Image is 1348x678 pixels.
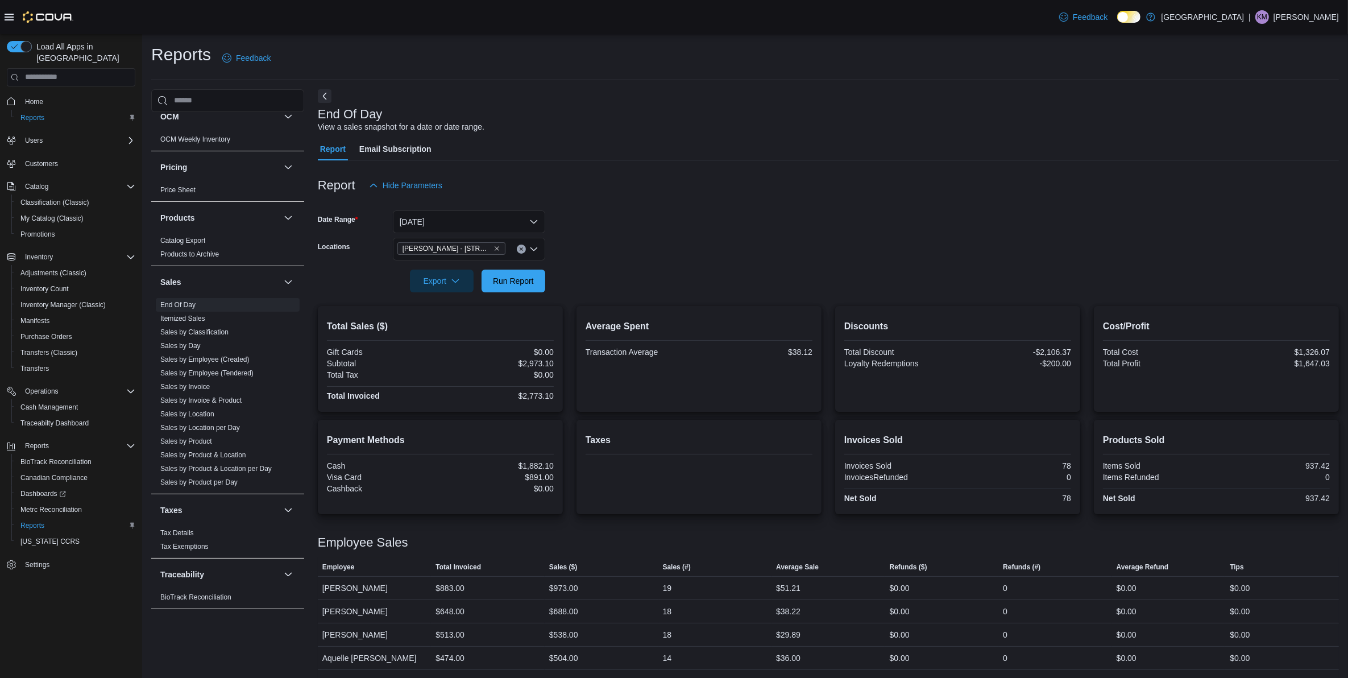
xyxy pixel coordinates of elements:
a: Transfers [16,362,53,375]
div: $1,882.10 [442,461,554,470]
span: Transfers [16,362,135,375]
span: Inventory Count [20,284,69,293]
span: Tax Details [160,528,194,538]
div: $0.00 [1230,628,1250,642]
span: Settings [25,560,49,569]
a: Sales by Product [160,437,212,445]
a: OCM Weekly Inventory [160,135,230,143]
div: Traceability [151,590,304,609]
div: $0.00 [1117,581,1137,595]
button: Reports [2,438,140,454]
button: Sales [160,276,279,288]
span: Sales by Day [160,341,201,350]
button: Cash Management [11,399,140,415]
span: Hide Parameters [383,180,442,191]
div: Loyalty Redemptions [844,359,956,368]
h2: Discounts [844,320,1071,333]
span: [US_STATE] CCRS [20,537,80,546]
button: Operations [2,383,140,399]
div: View a sales snapshot for a date or date range. [318,121,484,133]
button: Classification (Classic) [11,195,140,210]
div: $648.00 [435,605,464,618]
div: Total Profit [1103,359,1214,368]
label: Date Range [318,215,358,224]
h3: OCM [160,111,179,122]
span: Transfers (Classic) [20,348,77,357]
div: $38.12 [701,348,812,357]
div: $0.00 [442,348,554,357]
span: Inventory [20,250,135,264]
div: Subtotal [327,359,438,368]
div: $2,973.10 [442,359,554,368]
div: $0.00 [1230,651,1250,665]
span: Sales by Product & Location [160,450,246,460]
button: Next [318,89,331,103]
div: Pricing [151,183,304,201]
div: Visa Card [327,473,438,482]
span: Reports [20,113,44,122]
span: Purchase Orders [16,330,135,344]
button: Products [281,211,295,225]
button: Traceability [281,568,295,581]
a: Sales by Product & Location per Day [160,465,272,473]
span: [PERSON_NAME] - [STREET_ADDRESS][PERSON_NAME] [403,243,491,254]
span: Export [417,270,467,292]
a: Sales by Invoice [160,383,210,391]
div: Total Tax [327,370,438,379]
div: $538.00 [549,628,578,642]
button: Settings [2,556,140,573]
div: $0.00 [442,484,554,493]
span: Purchase Orders [20,332,72,341]
span: Sales (#) [663,563,691,572]
span: Washington CCRS [16,535,135,548]
strong: Total Invoiced [327,391,380,400]
button: Manifests [11,313,140,329]
span: Tips [1230,563,1243,572]
span: Sales ($) [549,563,577,572]
span: Itemized Sales [160,314,205,323]
div: $883.00 [435,581,464,595]
div: $0.00 [1117,605,1137,618]
span: Price Sheet [160,185,196,195]
a: Transfers (Classic) [16,346,82,359]
button: Products [160,212,279,224]
span: Catalog Export [160,236,205,245]
span: Run Report [493,275,534,287]
button: OCM [281,110,295,123]
span: Metrc Reconciliation [16,503,135,516]
a: [US_STATE] CCRS [16,535,84,548]
button: Purchase Orders [11,329,140,345]
div: 18 [663,605,672,618]
span: Sales by Classification [160,328,229,337]
span: Feedback [1073,11,1108,23]
div: InvoicesRefunded [844,473,956,482]
span: Traceabilty Dashboard [16,416,135,430]
div: Total Discount [844,348,956,357]
span: Total Invoiced [435,563,481,572]
span: Operations [20,385,135,398]
button: Run Report [482,270,545,292]
div: 0 [1003,605,1007,618]
a: Sales by Product & Location [160,451,246,459]
span: Average Refund [1117,563,1169,572]
a: Dashboards [16,487,70,501]
span: Sales by Location [160,410,214,419]
span: Reports [25,441,49,450]
a: BioTrack Reconciliation [16,455,96,469]
div: $474.00 [435,651,464,665]
span: Customers [25,159,58,168]
div: 0 [1003,581,1007,595]
a: Sales by Invoice & Product [160,396,242,404]
button: Traceability [160,569,279,580]
div: 78 [960,494,1071,503]
span: Home [20,94,135,109]
div: OCM [151,133,304,151]
span: Sales by Invoice & Product [160,396,242,405]
button: Taxes [281,503,295,517]
h3: Employee Sales [318,536,408,549]
button: Users [2,133,140,148]
button: Inventory Manager (Classic) [11,297,140,313]
span: My Catalog (Classic) [20,214,84,223]
div: 18 [663,628,672,642]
